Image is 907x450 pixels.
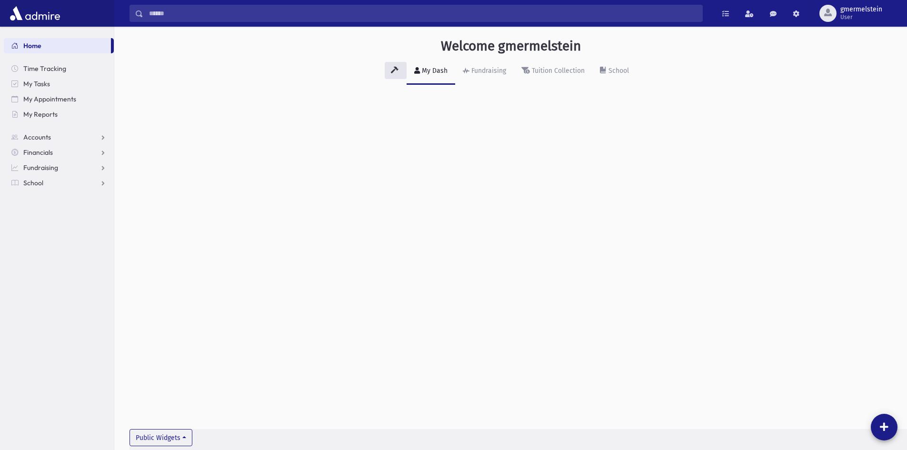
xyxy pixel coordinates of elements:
[23,41,41,50] span: Home
[23,163,58,172] span: Fundraising
[23,80,50,88] span: My Tasks
[469,67,506,75] div: Fundraising
[8,4,62,23] img: AdmirePro
[130,429,192,446] button: Public Widgets
[455,58,514,85] a: Fundraising
[4,61,114,76] a: Time Tracking
[23,64,66,73] span: Time Tracking
[441,38,581,54] h3: Welcome gmermelstein
[407,58,455,85] a: My Dash
[4,38,111,53] a: Home
[420,67,448,75] div: My Dash
[607,67,629,75] div: School
[4,160,114,175] a: Fundraising
[23,133,51,141] span: Accounts
[143,5,702,22] input: Search
[23,95,76,103] span: My Appointments
[4,145,114,160] a: Financials
[4,175,114,190] a: School
[840,6,882,13] span: gmermelstein
[23,110,58,119] span: My Reports
[4,130,114,145] a: Accounts
[23,179,43,187] span: School
[4,107,114,122] a: My Reports
[23,148,53,157] span: Financials
[514,58,592,85] a: Tuition Collection
[592,58,637,85] a: School
[4,91,114,107] a: My Appointments
[530,67,585,75] div: Tuition Collection
[4,76,114,91] a: My Tasks
[840,13,882,21] span: User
